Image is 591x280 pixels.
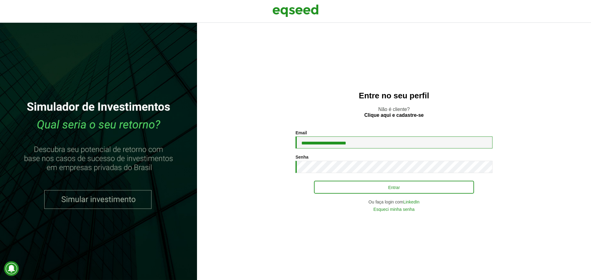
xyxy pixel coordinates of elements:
label: Senha [295,155,308,159]
a: Clique aqui e cadastre-se [364,113,424,118]
label: Email [295,131,307,135]
h2: Entre no seu perfil [209,91,579,100]
a: LinkedIn [403,200,420,204]
img: EqSeed Logo [272,3,319,18]
p: Não é cliente? [209,106,579,118]
a: Esqueci minha senha [373,207,415,211]
div: Ou faça login com [295,200,492,204]
button: Entrar [314,181,474,194]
